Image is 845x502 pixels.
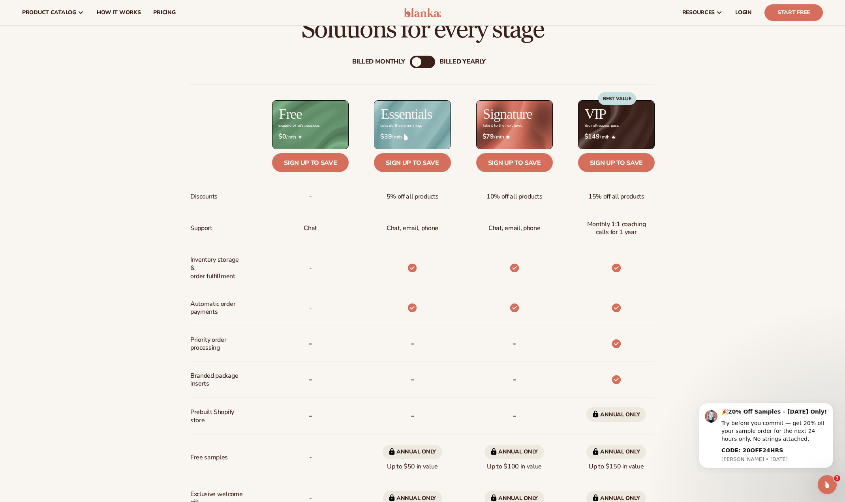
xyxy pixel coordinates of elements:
[278,133,286,140] strong: $0
[735,9,752,16] span: LOGIN
[387,189,439,204] span: 5% off all products
[513,373,516,386] b: -
[404,8,441,17] img: logo
[486,189,543,204] span: 10% off all products
[578,101,654,148] img: VIP_BG_199964bd-3653-43bc-8a67-789d2d7717b9.jpg
[513,409,516,422] b: -
[304,221,317,236] p: Chat
[476,153,553,172] a: Sign up to save
[584,217,648,240] span: Monthly 1:1 coaching calls for 1 year
[411,373,415,386] b: -
[383,445,442,459] span: Annual only
[584,133,648,140] span: / mth
[682,9,715,16] span: resources
[190,450,228,465] span: Free samples
[309,261,312,275] span: -
[513,337,516,350] b: -
[381,107,432,121] h2: Essentials
[190,405,243,428] span: Prebuilt Shopify store
[380,133,392,140] strong: $39
[308,337,312,350] b: -
[190,221,212,236] span: Support
[278,124,319,128] div: Explore what's possible.
[411,409,415,422] b: -
[484,445,544,459] span: Annual only
[380,124,421,128] div: Let’s do the damn thing.
[190,253,243,283] span: Inventory storage & order fulfillment
[309,189,312,204] span: -
[411,337,415,350] b: -
[586,445,646,459] span: Annual only
[483,133,546,140] span: / mth
[586,407,646,422] span: Annual only
[834,475,840,481] span: 3
[483,133,494,140] strong: $79
[272,153,349,172] a: Sign up to save
[153,9,175,16] span: pricing
[404,133,408,140] img: drop.png
[190,333,243,356] span: Priority order processing
[97,9,141,16] span: How It Works
[272,101,348,148] img: free_bg.png
[374,101,450,148] img: Essentials_BG_9050f826-5aa9-47d9-a362-757b82c62641.jpg
[380,133,444,140] span: / mth
[588,189,644,204] span: 15% off all products
[506,135,510,139] img: Star_6.png
[584,133,600,140] strong: $149
[308,373,312,386] b: -
[22,17,823,43] h2: Solutions for every stage
[578,153,655,172] a: Sign up to save
[278,133,342,140] span: / mth
[22,9,76,16] span: product catalog
[483,107,532,121] h2: Signature
[484,442,544,474] span: Up to $100 in value
[309,301,312,315] span: -
[279,107,302,121] h2: Free
[477,101,552,148] img: Signature_BG_eeb718c8-65ac-49e3-a4e5-327c6aa73146.jpg
[585,107,606,121] h2: VIP
[383,442,442,474] span: Up to $50 in value
[764,4,823,21] a: Start Free
[374,153,451,172] a: Sign up to save
[298,135,302,139] img: Free_Icon_bb6e7c7e-73f8-44bd-8ed0-223ea0fc522e.png
[308,409,312,422] b: -
[584,124,619,128] div: Your all-access pass.
[687,396,845,473] iframe: Intercom notifications message
[439,58,486,66] div: billed Yearly
[818,475,837,494] iframe: Intercom live chat
[598,92,636,105] div: BEST VALUE
[309,450,312,465] span: -
[488,221,540,236] span: Chat, email, phone
[483,124,522,128] div: Take it to the next level.
[387,221,438,236] p: Chat, email, phone
[190,369,243,391] span: Branded package inserts
[190,189,218,204] span: Discounts
[352,58,405,66] div: Billed Monthly
[586,442,646,474] span: Up to $150 in value
[190,297,243,320] span: Automatic order payments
